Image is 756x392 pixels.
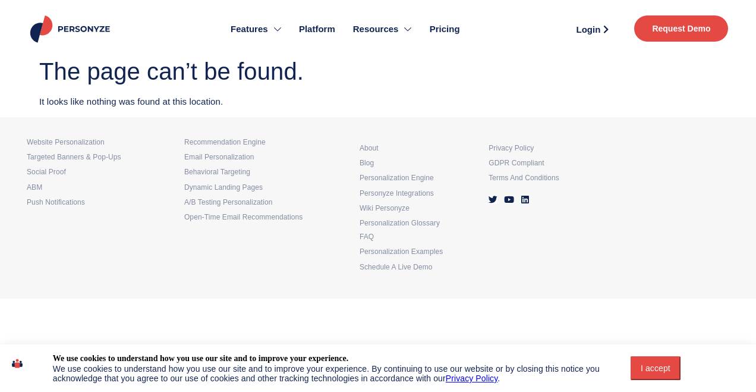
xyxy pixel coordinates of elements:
[360,146,477,150] h4: About
[360,138,477,153] a: About
[489,153,606,168] a: GDPR compliant
[360,168,477,183] a: Personalization Engine
[638,363,673,373] div: I accept
[489,176,606,180] h6: Terms and conditions
[27,177,184,192] a: ABM
[360,221,477,225] h4: Personalization Glossary
[634,15,728,42] a: Request Demo
[27,147,184,162] a: Targeted Banners & Pop-Ups
[184,140,342,145] h6: Recommendation Engine
[360,257,477,272] a: Schedule a Live Demo
[360,161,477,165] h4: Blog
[12,353,22,374] img: icon
[360,213,477,228] a: Personalization Glossary
[489,168,606,183] a: Terms and conditions
[39,57,717,86] h1: The page can’t be found.
[184,186,342,190] h6: Dynamic Landing Pages
[299,23,335,36] span: Platform
[27,155,184,159] h6: Targeted Banners & Pop-Ups
[28,15,115,43] img: Personyze logo
[184,170,342,174] h6: behavioral targeting
[489,161,606,165] h6: GDPR compliant
[184,132,342,147] a: Recommendation Engine
[184,177,342,192] a: Dynamic Landing Pages
[430,23,460,36] span: Pricing
[360,227,477,242] a: FAQ
[27,192,184,207] a: Push Notifications
[184,207,342,222] a: Open-Time Email Recommendations
[489,138,606,153] a: Privacy policy
[27,162,184,177] a: Social Proof
[353,23,399,36] span: Resources
[360,153,477,168] a: Blog
[27,186,184,190] h6: ABM
[360,242,477,256] a: Personalization Examples
[39,95,717,109] p: It looks like nothing was found at this location.
[231,23,268,36] span: Features
[222,6,290,52] a: Features
[184,155,342,159] h6: Email Personalization
[577,25,601,34] span: Login
[184,215,342,219] h6: Open-Time Email Recommendations
[184,147,342,162] a: Email Personalization
[446,374,498,383] a: Privacy Policy
[360,265,477,269] h4: Schedule a Live Demo
[184,200,342,205] h6: a/b testing personalization
[562,20,622,38] a: Login
[27,200,184,205] h6: Push Notifications
[421,6,469,52] a: Pricing
[184,192,342,207] a: a/b testing personalization
[344,6,421,52] a: Resources
[360,183,477,198] a: Personyze Integrations
[360,198,477,213] a: Wiki Personyze
[27,140,184,145] h6: Website Personalization
[360,176,477,180] h4: Personalization Engine
[652,24,710,33] span: Request Demo
[184,162,342,177] a: behavioral targeting
[27,170,184,174] h6: Social Proof
[27,132,184,147] a: Website Personalization
[360,235,477,239] h4: FAQ
[631,356,681,380] button: I accept
[53,353,348,364] div: We use cookies to understand how you use our site and to improve your experience.
[53,364,608,383] div: We use cookies to understand how you use our site and to improve your experience. By continuing t...
[360,206,477,211] h4: Wiki Personyze
[360,192,477,196] h4: Personyze Integrations
[290,6,344,52] a: Platform
[489,146,606,150] h6: Privacy policy
[360,250,477,254] h4: Personalization Examples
